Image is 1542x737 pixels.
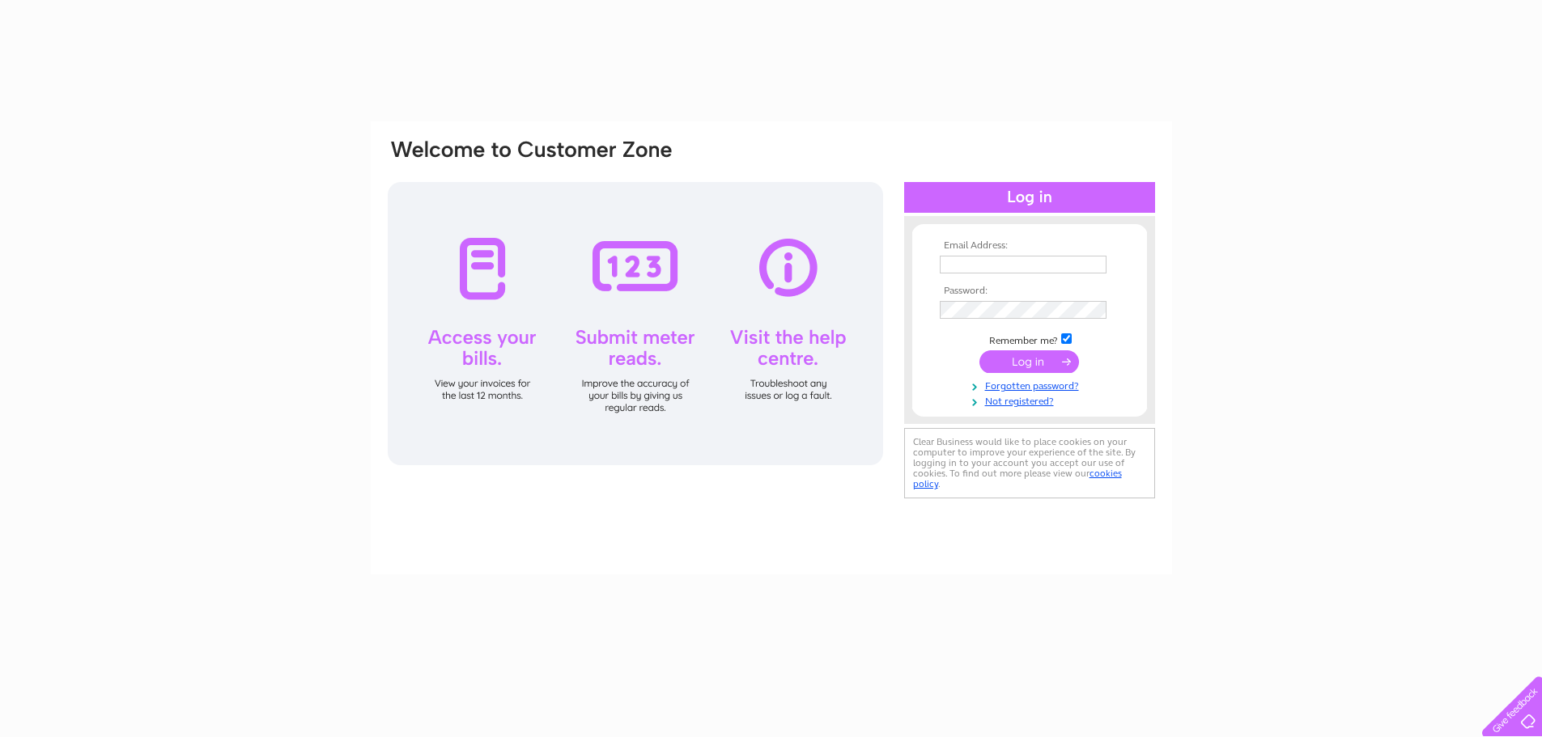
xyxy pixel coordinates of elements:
td: Remember me? [936,331,1124,347]
a: Not registered? [940,392,1124,408]
a: Forgotten password? [940,377,1124,392]
a: cookies policy [913,468,1122,489]
th: Email Address: [936,240,1124,252]
div: Clear Business would like to place cookies on your computer to improve your experience of the sit... [904,428,1155,498]
th: Password: [936,286,1124,297]
input: Submit [979,350,1079,373]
